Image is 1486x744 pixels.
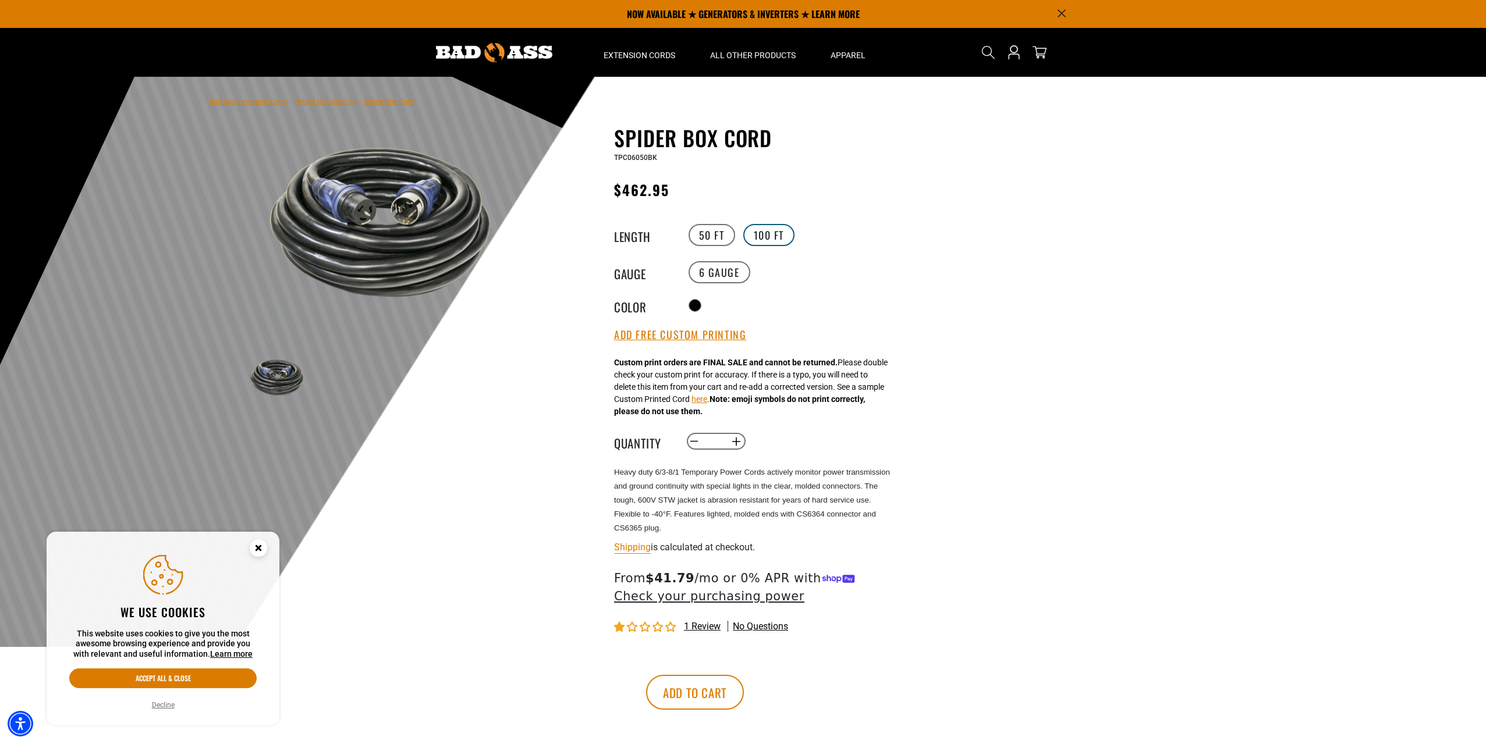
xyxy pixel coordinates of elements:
summary: Search [979,43,998,62]
span: 1 review [684,621,721,632]
span: Spider Box Cord [364,98,414,106]
button: Add Free Custom Printing [614,329,746,341]
a: Bad Ass Extension Cords [210,98,288,106]
span: All Other Products [710,50,796,60]
legend: Length [614,227,672,243]
a: cart [1030,45,1049,59]
span: $462.95 [614,179,670,200]
a: Open this option [1005,28,1023,77]
span: › [359,98,361,106]
summary: Apparel [813,28,883,77]
a: This website uses cookies to give you the most awesome browsing experience and provide you with r... [210,649,253,658]
button: Add to cart [646,675,744,710]
legend: Color [614,298,672,313]
aside: Cookie Consent [47,532,279,726]
label: 50 FT [689,224,735,246]
summary: All Other Products [693,28,813,77]
span: Apparel [831,50,866,60]
button: here [691,393,707,405]
label: 6 Gauge [689,261,750,283]
img: black [244,128,524,315]
label: 100 FT [743,224,795,246]
p: This website uses cookies to give you the most awesome browsing experience and provide you with r... [69,629,257,660]
a: Shipping [614,542,651,553]
a: Return to Collection [295,98,357,106]
span: TPC06050BK [614,154,657,162]
strong: Note: emoji symbols do not print correctly, please do not use them. [614,394,865,416]
legend: Gauge [614,265,672,280]
div: is calculated at checkout. [614,539,899,555]
img: Bad Ass Extension Cords [436,43,552,62]
label: Quantity [614,434,672,449]
span: Extension Cords [604,50,675,60]
span: Heavy duty 6/3-8/1 Temporary Power Cords actively monitor power transmission and ground continuit... [614,468,890,532]
span: › [290,98,293,106]
img: black [244,355,311,400]
button: Close this option [237,532,279,568]
h1: Spider Box Cord [614,126,899,150]
div: Accessibility Menu [8,711,33,736]
strong: Custom print orders are FINAL SALE and cannot be returned. [614,358,838,367]
button: Decline [148,699,178,711]
div: Please double check your custom print for accuracy. If there is a typo, you will need to delete t... [614,357,888,418]
summary: Extension Cords [586,28,693,77]
button: Accept all & close [69,668,257,688]
span: No questions [733,620,788,633]
h2: We use cookies [69,604,257,620]
nav: breadcrumbs [210,94,414,108]
span: 1.00 stars [614,622,678,633]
